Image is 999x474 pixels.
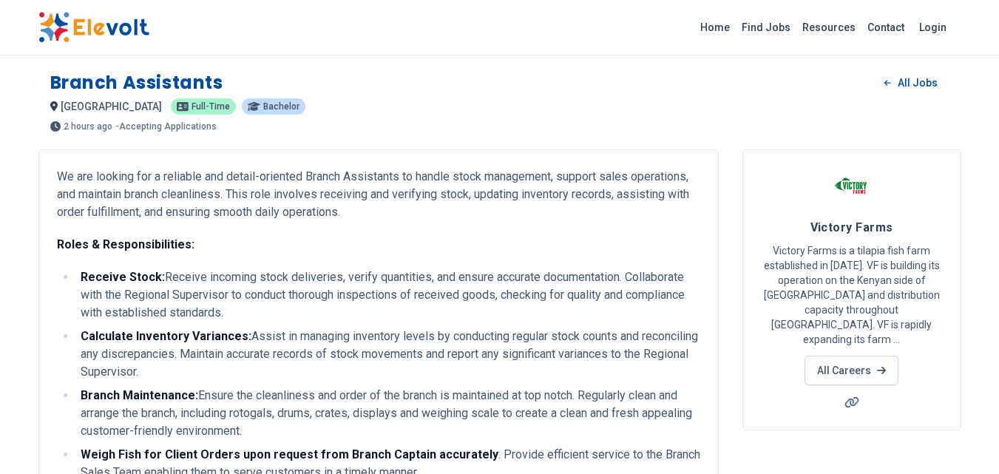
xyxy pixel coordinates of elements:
[81,329,251,343] strong: Calculate Inventory Variances:
[810,220,893,234] span: Victory Farms
[57,237,194,251] strong: Roles & Responsibilities:
[833,168,870,205] img: Victory Farms
[861,16,910,39] a: Contact
[76,268,700,322] li: Receive incoming stock deliveries, verify quantities, and ensure accurate documentation. Collabor...
[57,168,700,221] p: We are looking for a reliable and detail-oriented Branch Assistants to handle stock management, s...
[81,388,198,402] strong: Branch Maintenance:
[736,16,796,39] a: Find Jobs
[910,13,955,42] a: Login
[796,16,861,39] a: Resources
[694,16,736,39] a: Home
[805,356,898,385] a: All Careers
[873,72,949,94] a: All Jobs
[76,387,700,440] li: Ensure the cleanliness and order of the branch is maintained at top notch. Regularly clean and ar...
[192,102,230,111] span: Full-time
[50,71,223,95] h1: Branch Assistants
[61,101,162,112] span: [GEOGRAPHIC_DATA]
[81,447,498,461] strong: Weigh Fish for Client Orders upon request from Branch Captain accurately
[64,122,112,131] span: 2 hours ago
[761,243,943,347] p: Victory Farms is a tilapia fish farm established in [DATE]. VF is building its operation on the K...
[81,270,165,284] strong: Receive Stock:
[115,122,217,131] p: - Accepting Applications
[38,12,149,43] img: Elevolt
[263,102,299,111] span: Bachelor
[76,328,700,381] li: Assist in managing inventory levels by conducting regular stock counts and reconciling any discre...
